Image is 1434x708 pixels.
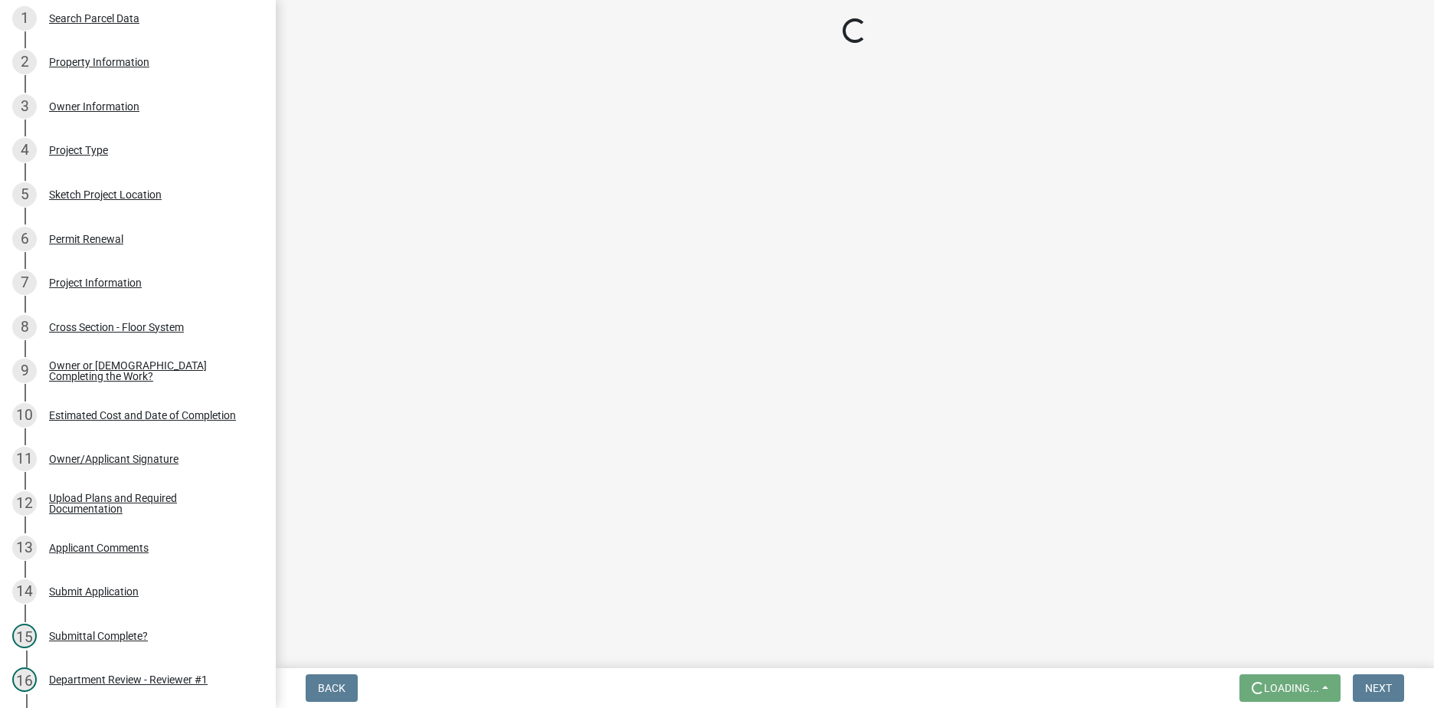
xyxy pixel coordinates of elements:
[49,586,139,597] div: Submit Application
[49,101,139,112] div: Owner Information
[12,227,37,251] div: 6
[12,579,37,604] div: 14
[49,493,251,514] div: Upload Plans and Required Documentation
[1365,682,1392,694] span: Next
[49,360,251,382] div: Owner or [DEMOGRAPHIC_DATA] Completing the Work?
[49,542,149,553] div: Applicant Comments
[49,410,236,421] div: Estimated Cost and Date of Completion
[12,138,37,162] div: 4
[1264,682,1319,694] span: Loading...
[1353,674,1404,702] button: Next
[12,6,37,31] div: 1
[49,13,139,24] div: Search Parcel Data
[12,270,37,295] div: 7
[1239,674,1341,702] button: Loading...
[49,674,208,685] div: Department Review - Reviewer #1
[12,536,37,560] div: 13
[49,189,162,200] div: Sketch Project Location
[49,234,123,244] div: Permit Renewal
[12,359,37,383] div: 9
[12,667,37,692] div: 16
[12,624,37,648] div: 15
[49,631,148,641] div: Submittal Complete?
[49,145,108,156] div: Project Type
[12,315,37,339] div: 8
[12,50,37,74] div: 2
[49,322,184,333] div: Cross Section - Floor System
[12,403,37,428] div: 10
[12,182,37,207] div: 5
[12,491,37,516] div: 12
[306,674,358,702] button: Back
[49,277,142,288] div: Project Information
[12,447,37,471] div: 11
[49,57,149,67] div: Property Information
[49,454,178,464] div: Owner/Applicant Signature
[318,682,345,694] span: Back
[12,94,37,119] div: 3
